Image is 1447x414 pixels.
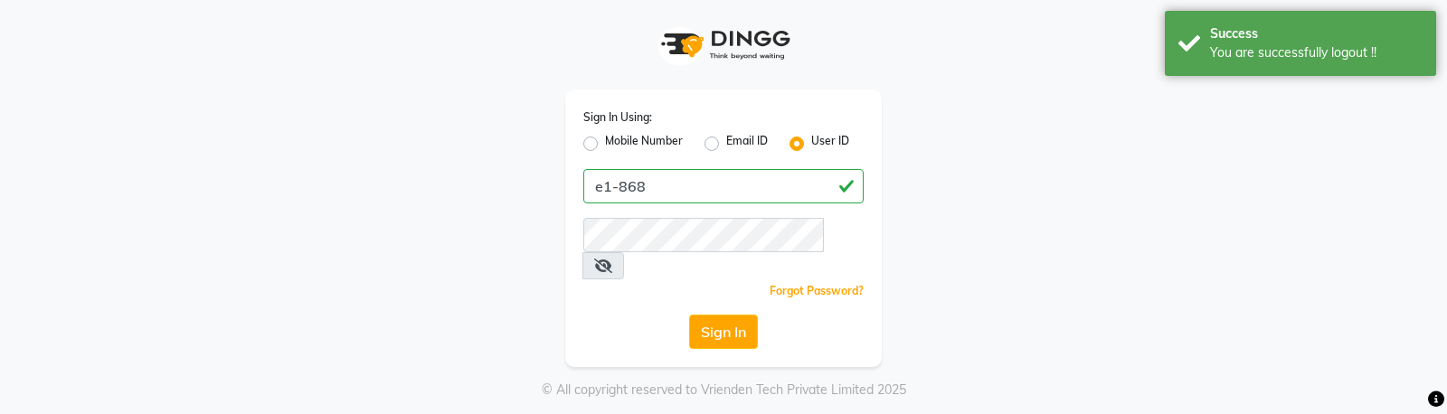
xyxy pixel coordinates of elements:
[605,133,683,155] label: Mobile Number
[651,18,796,71] img: logo1.svg
[1210,43,1423,62] div: You are successfully logout !!
[1210,24,1423,43] div: Success
[811,133,849,155] label: User ID
[689,315,758,349] button: Sign In
[726,133,768,155] label: Email ID
[583,218,824,252] input: Username
[583,109,652,126] label: Sign In Using:
[583,169,864,203] input: Username
[770,284,864,297] a: Forgot Password?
